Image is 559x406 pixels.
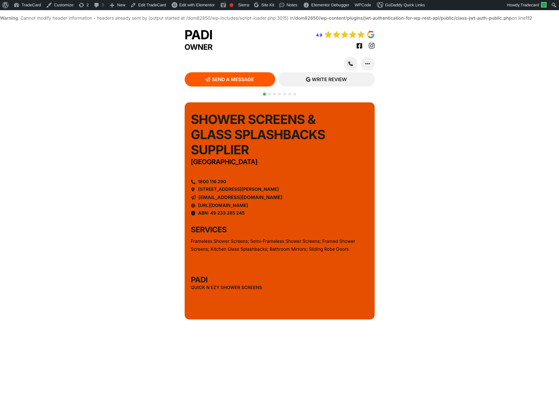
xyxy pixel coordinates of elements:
h2: Shower Screens & Glass Splashbacks Supplier [191,112,354,158]
a: 4.9 [316,33,322,37]
h3: Owner [185,42,280,52]
div: Frameless Shower Screens; Semi-Frameless Shower Screens; Framed Shower Screens; Kitchen Glass Spl... [191,238,368,253]
h6: Quick N Ezy Shower Screens [191,285,292,291]
span: SEND A MESSAGE [212,77,254,82]
a: 1800 116 290 [191,180,368,184]
b: 112 [526,16,532,21]
h3: Padi [191,275,292,285]
h3: SERVICES [191,225,292,235]
span: Site Kit [261,3,274,7]
span: Tradecard [520,3,539,7]
span: Go to slide 2 [268,93,271,95]
span: WRITE REVIEW [312,77,347,82]
span: Go to slide 6 [289,93,291,95]
span: 1800 116 290 [196,180,226,184]
div: Carousel [185,102,375,406]
span: Edit with Elementor [179,3,215,7]
a: 53 Shelton Crescent, Noble Park North, VIC 3174 [191,187,195,192]
span: ABN: 49 233 285 245 [198,210,245,216]
b: /dom82850/wp-content/plugins/jwt-authentication-for-wp-rest-api/public/class-jwt-auth-public.php [294,16,512,21]
a: WRITE REVIEW [278,72,375,87]
a: https://www.quicknezy.com [191,203,195,208]
span: Go to slide 4 [278,93,281,95]
a: [URL][DOMAIN_NAME] [198,203,248,208]
span: Go to slide 7 [294,93,296,95]
div: Focus keyphrase not set [230,3,233,7]
h2: Padi [185,27,280,42]
a: [STREET_ADDRESS][PERSON_NAME] [198,187,279,192]
div: 1 / 7 [185,102,375,383]
h4: [GEOGRAPHIC_DATA] [191,158,354,167]
span: Go to slide 1 [263,93,266,96]
span: Go to slide 3 [273,93,276,95]
span: [EMAIL_ADDRESS][DOMAIN_NAME] [199,195,283,200]
span: Go to slide 5 [283,93,286,95]
a: SEND A MESSAGE [185,72,275,87]
a: [EMAIL_ADDRESS][DOMAIN_NAME] [191,195,283,200]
